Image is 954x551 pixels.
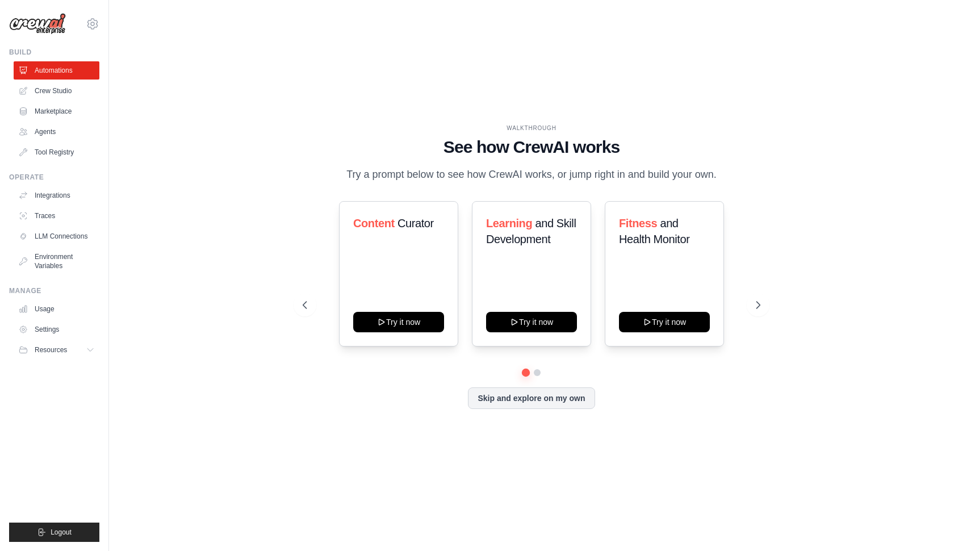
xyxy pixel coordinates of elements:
[303,137,760,157] h1: See how CrewAI works
[9,173,99,182] div: Operate
[14,248,99,275] a: Environment Variables
[486,312,577,332] button: Try it now
[9,13,66,35] img: Logo
[9,523,99,542] button: Logout
[486,217,532,229] span: Learning
[619,312,710,332] button: Try it now
[9,286,99,295] div: Manage
[353,312,444,332] button: Try it now
[51,528,72,537] span: Logout
[14,186,99,204] a: Integrations
[486,217,576,245] span: and Skill Development
[397,217,434,229] span: Curator
[353,217,395,229] span: Content
[14,207,99,225] a: Traces
[619,217,657,229] span: Fitness
[341,166,722,183] p: Try a prompt below to see how CrewAI works, or jump right in and build your own.
[14,102,99,120] a: Marketplace
[14,82,99,100] a: Crew Studio
[14,61,99,80] a: Automations
[35,345,67,354] span: Resources
[303,124,760,132] div: WALKTHROUGH
[14,300,99,318] a: Usage
[468,387,595,409] button: Skip and explore on my own
[14,123,99,141] a: Agents
[14,227,99,245] a: LLM Connections
[9,48,99,57] div: Build
[14,320,99,339] a: Settings
[14,341,99,359] button: Resources
[14,143,99,161] a: Tool Registry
